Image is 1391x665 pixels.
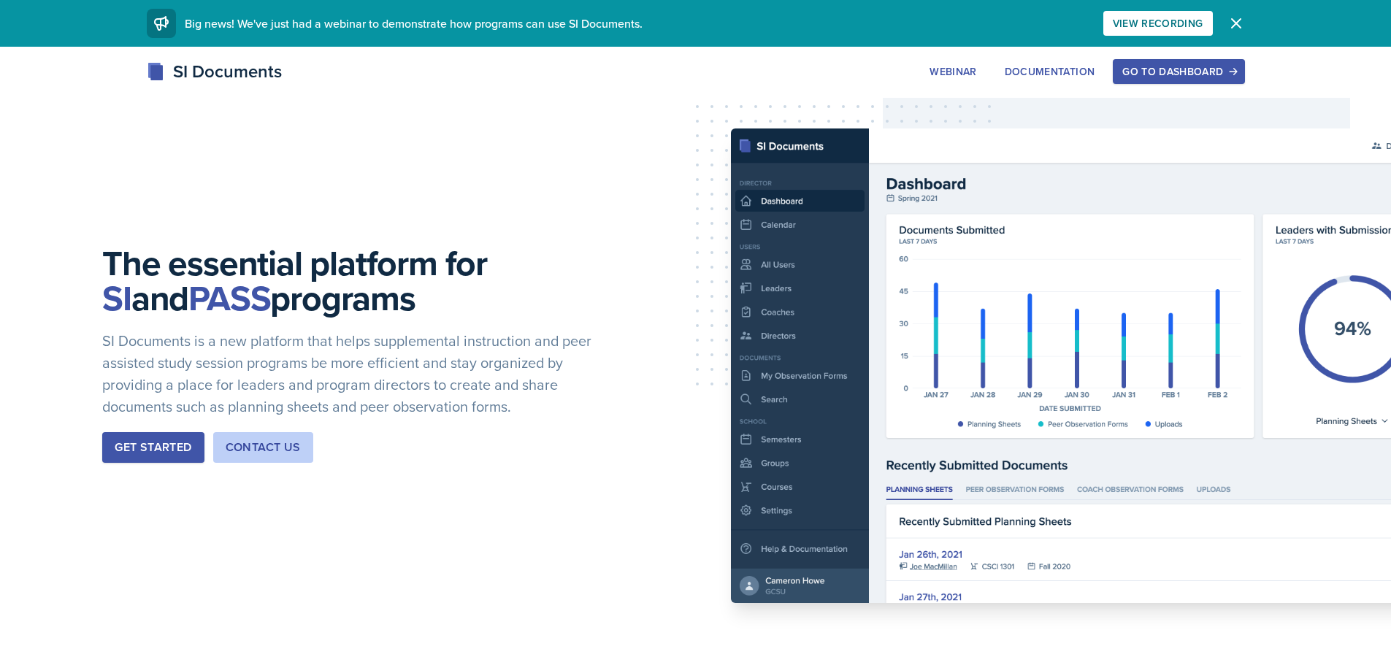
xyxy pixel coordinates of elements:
button: Go to Dashboard [1113,59,1244,84]
button: Webinar [920,59,986,84]
button: Get Started [102,432,204,463]
div: Get Started [115,439,191,456]
div: SI Documents [147,58,282,85]
div: View Recording [1113,18,1203,29]
button: Contact Us [213,432,313,463]
div: Webinar [930,66,976,77]
span: Big news! We've just had a webinar to demonstrate how programs can use SI Documents. [185,15,643,31]
div: Go to Dashboard [1122,66,1235,77]
div: Documentation [1005,66,1095,77]
button: Documentation [995,59,1105,84]
button: View Recording [1103,11,1213,36]
div: Contact Us [226,439,301,456]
